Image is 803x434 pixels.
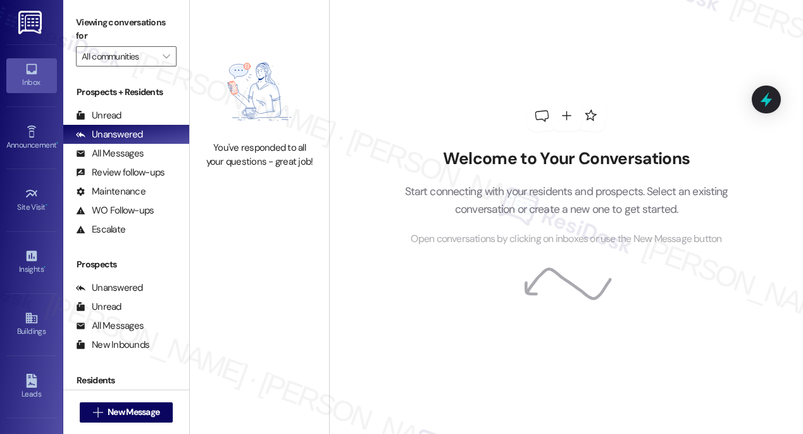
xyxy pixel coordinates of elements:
[6,183,57,217] a: Site Visit •
[76,147,144,160] div: All Messages
[80,402,173,423] button: New Message
[76,13,177,46] label: Viewing conversations for
[6,307,57,341] a: Buildings
[56,139,58,148] span: •
[6,58,57,93] a: Inbox
[76,109,121,122] div: Unread
[18,11,44,34] img: ResiDesk Logo
[44,263,46,272] span: •
[76,223,125,236] div: Escalate
[76,204,154,217] div: WO Follow-ups
[108,405,159,419] span: New Message
[63,374,189,387] div: Residents
[411,231,721,247] span: Open conversations by clicking on inboxes or use the New Message button
[82,46,156,67] input: All communities
[385,182,747,219] p: Start connecting with your residents and prospects. Select an existing conversation or create a n...
[63,258,189,271] div: Prospects
[163,51,170,61] i: 
[76,281,143,295] div: Unanswered
[76,185,146,198] div: Maintenance
[93,407,103,418] i: 
[385,149,747,169] h2: Welcome to Your Conversations
[6,370,57,404] a: Leads
[76,166,165,179] div: Review follow-ups
[46,201,47,210] span: •
[76,319,144,333] div: All Messages
[76,128,143,141] div: Unanswered
[204,141,315,169] div: You've responded to all your questions - great job!
[204,48,315,135] img: empty-state
[6,245,57,279] a: Insights •
[76,338,149,352] div: New Inbounds
[63,86,189,99] div: Prospects + Residents
[76,300,121,314] div: Unread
